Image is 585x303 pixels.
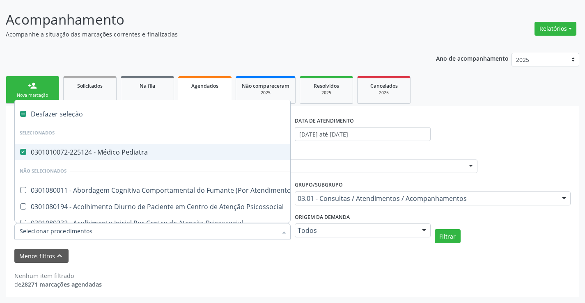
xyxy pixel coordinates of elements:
span: Na fila [140,82,155,89]
button: Relatórios [535,22,576,36]
span: Não compareceram [242,82,289,89]
div: person_add [28,81,37,90]
span: Policlínica Municipal [204,162,461,171]
p: Acompanhamento [6,9,407,30]
input: Selecione um intervalo [295,127,431,141]
div: Nenhum item filtrado [14,271,102,280]
label: Origem da demanda [295,211,350,224]
div: 2025 [242,90,289,96]
button: Menos filtroskeyboard_arrow_up [14,249,69,263]
label: DATA DE ATENDIMENTO [295,114,354,127]
p: Ano de acompanhamento [436,53,509,63]
span: Cancelados [370,82,398,89]
input: Selecionar procedimentos [20,223,277,239]
span: 03.01 - Consultas / Atendimentos / Acompanhamentos [298,194,554,203]
label: Grupo/Subgrupo [295,179,343,191]
div: 2025 [306,90,347,96]
span: Agendados [191,82,218,89]
span: Solicitados [77,82,103,89]
strong: 28271 marcações agendadas [21,280,102,288]
button: Filtrar [435,229,461,243]
i: keyboard_arrow_up [55,251,64,260]
span: Resolvidos [314,82,339,89]
span: Todos [298,226,414,235]
div: de [14,280,102,289]
div: 2025 [363,90,404,96]
p: Acompanhe a situação das marcações correntes e finalizadas [6,30,407,39]
div: Nova marcação [12,92,53,98]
